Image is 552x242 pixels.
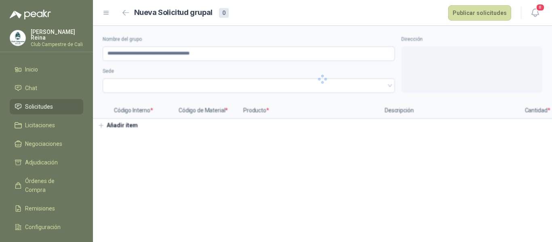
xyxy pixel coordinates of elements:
span: 8 [536,4,545,11]
a: Configuración [10,219,83,235]
a: Chat [10,80,83,96]
img: Company Logo [10,30,25,46]
a: Negociaciones [10,136,83,152]
span: Negociaciones [25,139,62,148]
h2: Nueva Solicitud grupal [134,7,213,19]
div: 0 [219,8,229,18]
span: Inicio [25,65,38,74]
button: 8 [528,6,542,20]
a: Remisiones [10,201,83,216]
img: Logo peakr [10,10,51,19]
a: Solicitudes [10,99,83,114]
button: Publicar solicitudes [448,5,511,21]
a: Inicio [10,62,83,77]
a: Adjudicación [10,155,83,170]
span: Configuración [25,223,61,231]
span: Solicitudes [25,102,53,111]
span: Órdenes de Compra [25,177,76,194]
a: Órdenes de Compra [10,173,83,198]
a: Licitaciones [10,118,83,133]
p: [PERSON_NAME] Reina [31,29,83,40]
span: Adjudicación [25,158,58,167]
span: Licitaciones [25,121,55,130]
span: Remisiones [25,204,55,213]
p: Club Campestre de Cali [31,42,83,47]
span: Chat [25,84,37,93]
